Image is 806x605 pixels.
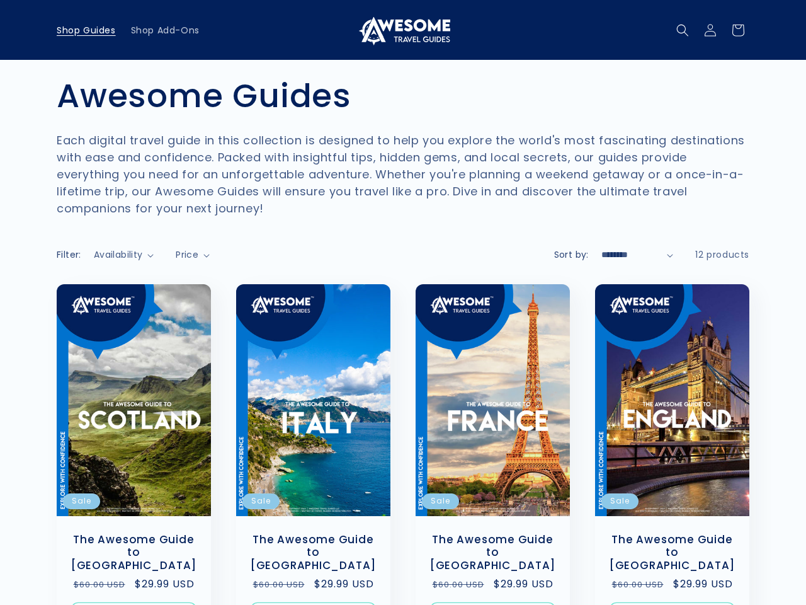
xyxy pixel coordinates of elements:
[428,533,557,572] a: The Awesome Guide to [GEOGRAPHIC_DATA]
[57,25,116,36] span: Shop Guides
[57,132,749,217] p: Each digital travel guide in this collection is designed to help you explore the world's most fas...
[57,248,81,262] h2: Filter:
[57,76,749,116] h1: Awesome Guides
[356,15,450,45] img: Awesome Travel Guides
[49,17,123,43] a: Shop Guides
[131,25,200,36] span: Shop Add-Ons
[608,533,737,572] a: The Awesome Guide to [GEOGRAPHIC_DATA]
[176,248,210,262] summary: Price
[249,533,378,572] a: The Awesome Guide to [GEOGRAPHIC_DATA]
[123,17,207,43] a: Shop Add-Ons
[695,248,749,261] span: 12 products
[94,248,154,262] summary: Availability (0 selected)
[94,248,143,261] span: Availability
[669,16,696,44] summary: Search
[176,248,198,261] span: Price
[554,248,589,261] label: Sort by:
[351,10,455,50] a: Awesome Travel Guides
[69,533,198,572] a: The Awesome Guide to [GEOGRAPHIC_DATA]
